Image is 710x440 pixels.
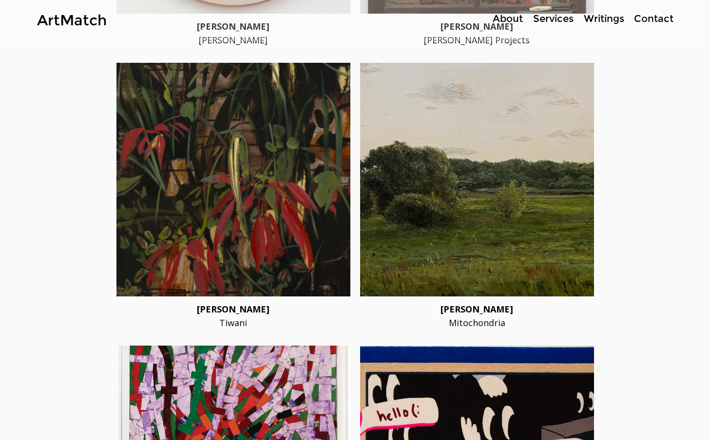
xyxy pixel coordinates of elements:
[449,317,505,329] span: Mitochondria
[487,12,528,26] a: About
[528,12,578,26] a: Services
[629,12,678,26] p: Contact
[197,303,269,315] span: [PERSON_NAME]
[579,12,629,26] p: Writings
[578,12,629,26] a: Writings
[37,11,107,29] a: ArtMatch
[219,317,247,329] span: Tiwani
[629,12,678,26] a: Contact
[441,303,513,315] span: [PERSON_NAME]
[528,12,578,26] p: Services
[457,12,678,26] nav: Site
